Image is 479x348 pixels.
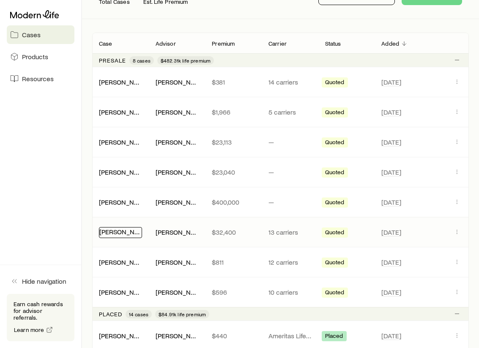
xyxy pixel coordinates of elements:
[325,229,345,238] span: Quoted
[212,138,255,146] p: $23,113
[325,259,345,268] span: Quoted
[99,288,150,296] a: [PERSON_NAME]
[325,139,345,148] span: Quoted
[325,332,343,341] span: Placed
[159,311,206,318] span: $84.91k life premium
[99,78,142,87] div: [PERSON_NAME]
[268,138,312,146] p: —
[156,168,199,177] div: [PERSON_NAME]
[268,40,287,47] p: Carrier
[99,198,142,207] div: [PERSON_NAME] & [PERSON_NAME]
[156,288,199,297] div: [PERSON_NAME]
[381,168,401,176] span: [DATE]
[99,227,142,238] div: [PERSON_NAME]
[212,108,255,116] p: $1,966
[212,332,255,340] p: $440
[22,30,41,39] span: Cases
[129,311,148,318] span: 14 cases
[14,301,68,321] p: Earn cash rewards for advisor referrals.
[381,138,401,146] span: [DATE]
[133,57,151,64] span: 8 cases
[99,40,112,47] p: Case
[325,289,345,298] span: Quoted
[381,258,401,266] span: [DATE]
[268,288,312,296] p: 10 carriers
[325,79,345,88] span: Quoted
[99,138,142,147] div: [PERSON_NAME]
[381,198,401,206] span: [DATE]
[381,40,399,47] p: Added
[212,78,255,86] p: $381
[7,294,74,341] div: Earn cash rewards for advisor referrals.Learn more
[99,108,150,116] a: [PERSON_NAME]
[7,69,74,88] a: Resources
[212,228,255,236] p: $32,400
[14,327,44,333] span: Learn more
[99,332,150,340] a: [PERSON_NAME]
[22,52,48,61] span: Products
[99,311,122,318] p: Placed
[268,78,312,86] p: 14 carriers
[156,108,199,117] div: [PERSON_NAME]
[22,277,66,285] span: Hide navigation
[99,332,142,340] div: [PERSON_NAME]
[7,47,74,66] a: Products
[268,168,312,176] p: —
[325,109,345,118] span: Quoted
[381,332,401,340] span: [DATE]
[381,288,401,296] span: [DATE]
[99,227,150,236] a: [PERSON_NAME]
[99,258,142,267] div: [PERSON_NAME]
[381,78,401,86] span: [DATE]
[161,57,211,64] span: $482.31k life premium
[156,332,199,340] div: [PERSON_NAME]
[212,198,255,206] p: $400,000
[99,168,142,177] div: [PERSON_NAME]
[381,108,401,116] span: [DATE]
[325,40,341,47] p: Status
[212,40,235,47] p: Premium
[99,138,150,146] a: [PERSON_NAME]
[99,288,142,297] div: [PERSON_NAME]
[7,272,74,290] button: Hide navigation
[156,78,199,87] div: [PERSON_NAME]
[156,198,199,207] div: [PERSON_NAME]
[99,168,150,176] a: [PERSON_NAME]
[99,258,150,266] a: [PERSON_NAME]
[99,78,150,86] a: [PERSON_NAME]
[99,57,126,64] p: Presale
[7,25,74,44] a: Cases
[325,169,345,178] span: Quoted
[156,258,199,267] div: [PERSON_NAME]
[381,228,401,236] span: [DATE]
[268,228,312,236] p: 13 carriers
[268,198,312,206] p: —
[212,258,255,266] p: $811
[156,138,199,147] div: [PERSON_NAME]
[325,199,345,208] span: Quoted
[99,108,142,117] div: [PERSON_NAME]
[156,40,176,47] p: Advisor
[268,108,312,116] p: 5 carriers
[268,332,312,340] p: Ameritas Life Insurance Corp. (Ameritas)
[156,228,199,237] div: [PERSON_NAME]
[99,198,208,206] a: [PERSON_NAME] & [PERSON_NAME]
[212,168,255,176] p: $23,040
[212,288,255,296] p: $596
[268,258,312,266] p: 12 carriers
[22,74,54,83] span: Resources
